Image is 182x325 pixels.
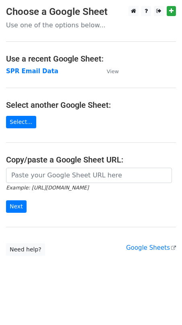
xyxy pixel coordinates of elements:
[99,68,119,75] a: View
[126,244,176,251] a: Google Sheets
[6,155,176,165] h4: Copy/paste a Google Sheet URL:
[6,200,27,213] input: Next
[6,21,176,29] p: Use one of the options below...
[6,116,36,128] a: Select...
[6,54,176,64] h4: Use a recent Google Sheet:
[6,6,176,18] h3: Choose a Google Sheet
[6,100,176,110] h4: Select another Google Sheet:
[107,68,119,74] small: View
[6,243,45,256] a: Need help?
[6,68,58,75] a: SPR Email Data
[6,168,172,183] input: Paste your Google Sheet URL here
[6,185,89,191] small: Example: [URL][DOMAIN_NAME]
